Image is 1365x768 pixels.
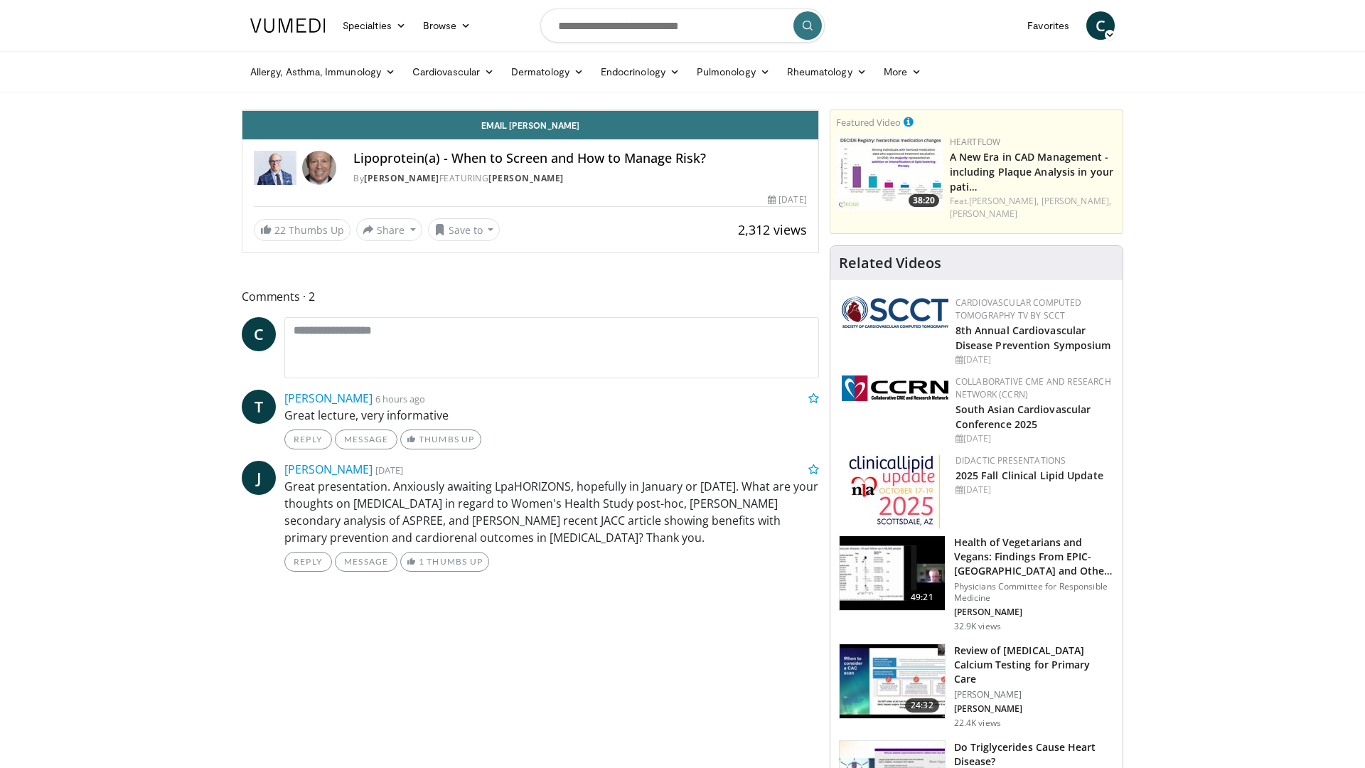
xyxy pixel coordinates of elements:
input: Search topics, interventions [540,9,825,43]
span: 1 [419,556,424,567]
img: Dr. Robert S. Rosenson [254,151,296,185]
a: [PERSON_NAME] [284,390,373,406]
p: Physicians Committee for Responsible Medicine [954,581,1114,604]
a: 24:32 Review of [MEDICAL_DATA] Calcium Testing for Primary Care [PERSON_NAME] [PERSON_NAME] 22.4K... [839,644,1114,729]
div: [DATE] [955,353,1111,366]
span: 24:32 [905,698,939,713]
div: [DATE] [768,193,806,206]
p: Great lecture, very informative [284,407,819,424]
div: [DATE] [955,484,1111,496]
a: Thumbs Up [400,430,481,449]
small: Featured Video [836,116,901,129]
a: Cardiovascular [404,58,503,86]
h4: Related Videos [839,255,941,272]
a: Endocrinology [592,58,688,86]
a: T [242,390,276,424]
img: a04ee3ba-8487-4636-b0fb-5e8d268f3737.png.150x105_q85_autocrop_double_scale_upscale_version-0.2.png [842,375,948,401]
a: Dermatology [503,58,592,86]
h3: Health of Vegetarians and Vegans: Findings From EPIC-[GEOGRAPHIC_DATA] and Othe… [954,535,1114,578]
img: 738d0e2d-290f-4d89-8861-908fb8b721dc.150x105_q85_crop-smart_upscale.jpg [836,136,943,210]
a: Collaborative CME and Research Network (CCRN) [955,375,1111,400]
a: Rheumatology [778,58,875,86]
img: 51a70120-4f25-49cc-93a4-67582377e75f.png.150x105_q85_autocrop_double_scale_upscale_version-0.2.png [842,297,948,328]
img: 606f2b51-b844-428b-aa21-8c0c72d5a896.150x105_q85_crop-smart_upscale.jpg [840,536,945,610]
div: Didactic Presentations [955,454,1111,467]
a: C [242,317,276,351]
video-js: Video Player [242,110,818,111]
small: [DATE] [375,464,403,476]
p: [PERSON_NAME] [954,689,1114,700]
a: 38:20 [836,136,943,210]
p: Great presentation. Anxiously awaiting LpaHORIZONS, hopefully in January or [DATE]. What are your... [284,478,819,546]
a: Specialties [334,11,414,40]
a: South Asian Cardiovascular Conference 2025 [955,402,1091,431]
a: Pulmonology [688,58,778,86]
img: Avatar [302,151,336,185]
button: Share [356,218,422,241]
a: 2025 Fall Clinical Lipid Update [955,469,1103,482]
a: [PERSON_NAME] [364,172,439,184]
a: Reply [284,552,332,572]
h4: Lipoprotein(a) - When to Screen and How to Manage Risk? [353,151,807,166]
a: More [875,58,930,86]
a: 8th Annual Cardiovascular Disease Prevention Symposium [955,324,1111,352]
button: Save to [428,218,500,241]
a: Message [335,552,397,572]
div: [DATE] [955,432,1111,445]
span: 22 [274,223,286,237]
a: Allergy, Asthma, Immunology [242,58,404,86]
a: C [1086,11,1115,40]
a: Message [335,430,397,449]
a: [PERSON_NAME] [488,172,564,184]
span: 2,312 views [738,221,807,238]
a: 22 Thumbs Up [254,219,350,241]
img: d65bce67-f81a-47c5-b47d-7b8806b59ca8.jpg.150x105_q85_autocrop_double_scale_upscale_version-0.2.jpg [849,454,941,529]
small: 6 hours ago [375,393,425,405]
span: 49:21 [905,590,939,604]
span: 38:20 [909,194,939,207]
a: 1 Thumbs Up [400,552,489,572]
a: J [242,461,276,495]
p: 22.4K views [954,718,1001,729]
a: [PERSON_NAME], [1042,195,1111,207]
img: f4af32e0-a3f3-4dd9-8ed6-e543ca885e6d.150x105_q85_crop-smart_upscale.jpg [840,644,945,718]
a: Email [PERSON_NAME] [242,111,818,139]
p: [PERSON_NAME] [954,703,1114,715]
a: Favorites [1019,11,1078,40]
div: Feat. [950,195,1117,220]
a: A New Era in CAD Management - including Plaque Analysis in your pati… [950,150,1113,193]
a: 49:21 Health of Vegetarians and Vegans: Findings From EPIC-[GEOGRAPHIC_DATA] and Othe… Physicians... [839,535,1114,632]
a: Browse [414,11,480,40]
p: [PERSON_NAME] [954,607,1114,618]
a: Heartflow [950,136,1001,148]
span: Comments 2 [242,287,819,306]
a: Cardiovascular Computed Tomography TV by SCCT [955,297,1082,321]
p: 32.9K views [954,621,1001,632]
a: [PERSON_NAME] [284,462,373,477]
h3: Review of [MEDICAL_DATA] Calcium Testing for Primary Care [954,644,1114,686]
a: Reply [284,430,332,449]
a: [PERSON_NAME] [950,208,1017,220]
a: [PERSON_NAME], [969,195,1039,207]
img: VuMedi Logo [250,18,326,33]
div: By FEATURING [353,172,807,185]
